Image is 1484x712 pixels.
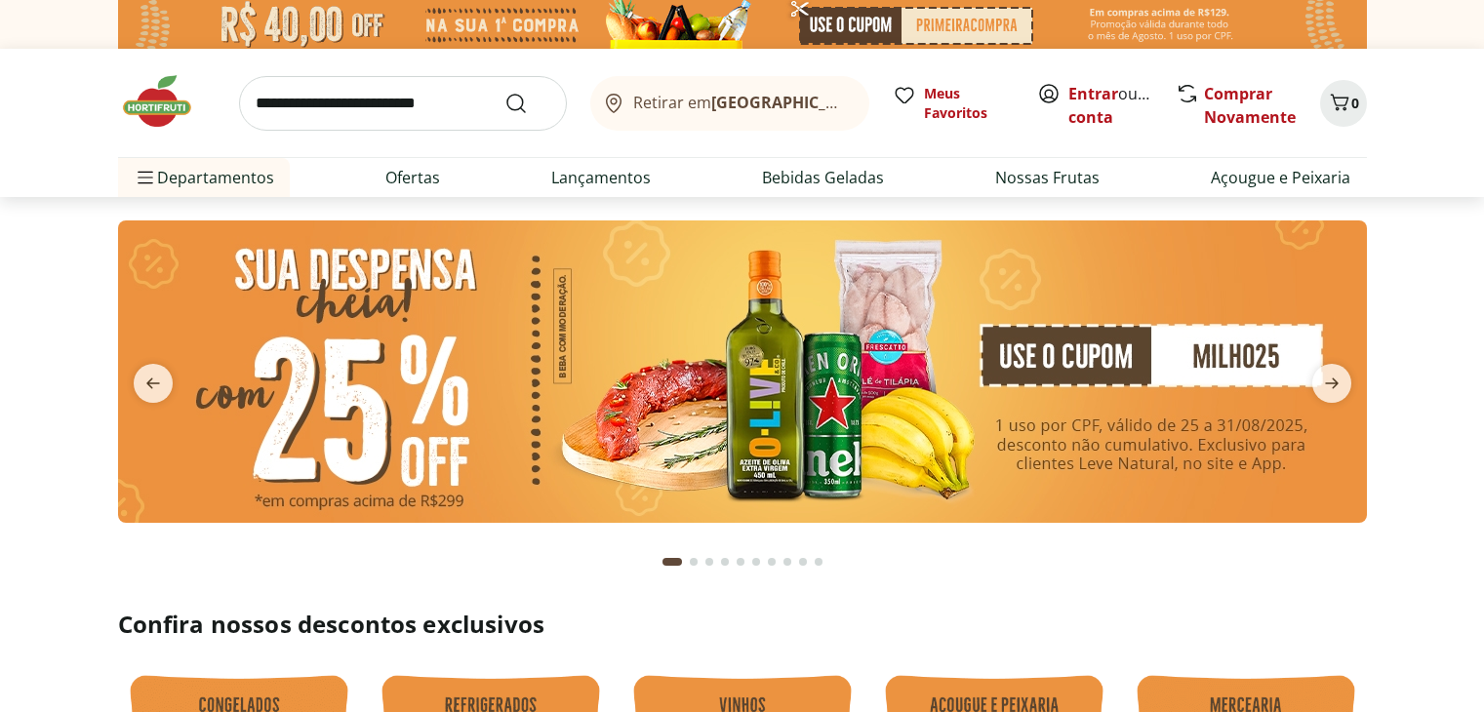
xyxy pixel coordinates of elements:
button: Carrinho [1320,80,1367,127]
button: Go to page 7 from fs-carousel [764,538,780,585]
a: Açougue e Peixaria [1211,166,1350,189]
img: Hortifruti [118,72,216,131]
a: Lançamentos [551,166,651,189]
span: 0 [1351,94,1359,112]
a: Ofertas [385,166,440,189]
button: next [1297,364,1367,403]
button: Go to page 5 from fs-carousel [733,538,748,585]
img: cupom [118,220,1367,523]
button: Current page from fs-carousel [659,538,686,585]
button: Submit Search [504,92,551,115]
span: Departamentos [134,154,274,201]
a: Entrar [1068,83,1118,104]
h2: Confira nossos descontos exclusivos [118,609,1367,640]
button: Go to page 4 from fs-carousel [717,538,733,585]
a: Nossas Frutas [995,166,1100,189]
button: Go to page 10 from fs-carousel [811,538,826,585]
b: [GEOGRAPHIC_DATA]/[GEOGRAPHIC_DATA] [711,92,1040,113]
button: previous [118,364,188,403]
a: Bebidas Geladas [762,166,884,189]
button: Retirar em[GEOGRAPHIC_DATA]/[GEOGRAPHIC_DATA] [590,76,869,131]
a: Comprar Novamente [1204,83,1296,128]
span: ou [1068,82,1155,129]
button: Go to page 8 from fs-carousel [780,538,795,585]
a: Meus Favoritos [893,84,1014,123]
span: Meus Favoritos [924,84,1014,123]
input: search [239,76,567,131]
button: Go to page 6 from fs-carousel [748,538,764,585]
span: Retirar em [633,94,849,111]
button: Go to page 9 from fs-carousel [795,538,811,585]
button: Go to page 3 from fs-carousel [702,538,717,585]
button: Menu [134,154,157,201]
a: Criar conta [1068,83,1176,128]
button: Go to page 2 from fs-carousel [686,538,702,585]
